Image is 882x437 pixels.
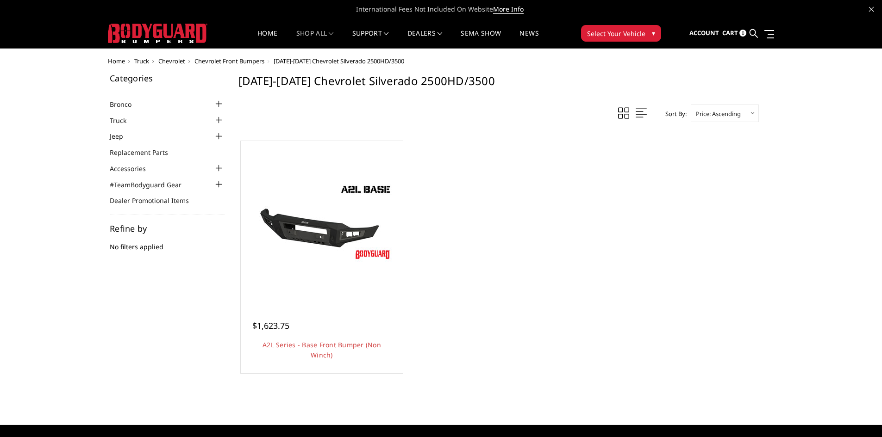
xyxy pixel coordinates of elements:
span: Cart [722,29,738,37]
a: Bronco [110,99,143,109]
a: Chevrolet Front Bumpers [194,57,264,65]
img: BODYGUARD BUMPERS [108,24,207,43]
a: More Info [493,5,524,14]
a: shop all [296,30,334,48]
h5: Categories [110,74,225,82]
a: Dealers [407,30,443,48]
span: [DATE]-[DATE] Chevrolet Silverado 2500HD/3500 [274,57,404,65]
button: Select Your Vehicle [581,25,661,42]
a: SEMA Show [461,30,501,48]
span: Select Your Vehicle [587,29,645,38]
a: Truck [110,116,138,125]
a: A2L Series - Base Front Bumper (Non Winch) [263,340,381,359]
a: Jeep [110,131,135,141]
a: Chevrolet [158,57,185,65]
h5: Refine by [110,224,225,233]
span: Account [689,29,719,37]
h1: [DATE]-[DATE] Chevrolet Silverado 2500HD/3500 [238,74,759,95]
label: Sort By: [660,107,687,121]
span: 0 [739,30,746,37]
a: Account [689,21,719,46]
a: Home [257,30,277,48]
span: $1,623.75 [252,320,289,331]
div: No filters applied [110,224,225,261]
a: A2L Series - Base Front Bumper (Non Winch) A2L Series - Base Front Bumper (Non Winch) [243,143,400,301]
a: Support [352,30,389,48]
a: Home [108,57,125,65]
a: Dealer Promotional Items [110,196,200,205]
span: ▾ [652,28,655,38]
a: Cart 0 [722,21,746,46]
a: Accessories [110,164,157,173]
a: News [519,30,538,48]
a: #TeamBodyguard Gear [110,180,193,190]
a: Truck [134,57,149,65]
a: Replacement Parts [110,148,180,157]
